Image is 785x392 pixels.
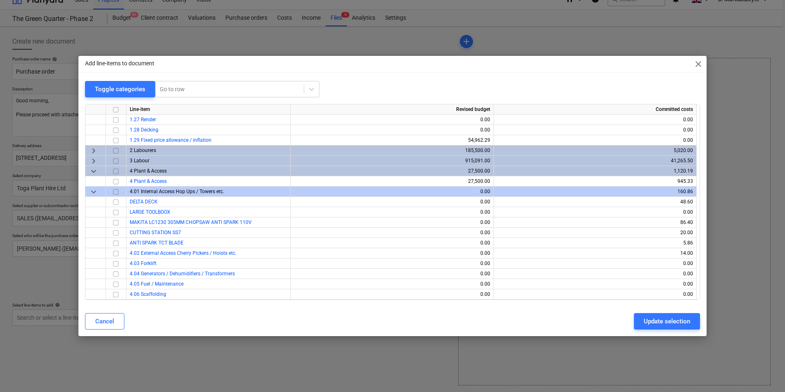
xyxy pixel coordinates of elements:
[497,197,693,207] div: 48.60
[497,228,693,238] div: 20.00
[130,209,170,215] a: LARGE TOOLBOOX
[130,240,184,246] a: ANTI SPARK TCT BLADE
[497,145,693,156] div: 5,020.00
[85,81,155,97] button: Toggle categories
[130,199,158,205] a: DELTA DECK
[494,104,697,115] div: Committed costs
[497,269,693,279] div: 0.00
[497,125,693,135] div: 0.00
[497,176,693,187] div: 945.33
[294,197,490,207] div: 0.00
[294,289,490,300] div: 0.00
[130,230,181,235] a: CUTTING STATION SS7
[497,156,693,166] div: 41,265.50
[294,258,490,269] div: 0.00
[89,156,99,166] span: keyboard_arrow_right
[130,250,236,256] a: 4.02 External Access Cherry Pickers / Hoists etc.
[294,238,490,248] div: 0.00
[85,59,154,68] p: Add line-items to document
[95,84,145,95] div: Toggle categories
[497,238,693,248] div: 5.86
[85,313,124,330] button: Cancel
[294,145,490,156] div: 185,500.00
[130,178,167,184] a: 4 Plant & Access
[497,207,693,217] div: 0.00
[497,115,693,125] div: 0.00
[130,137,211,143] a: 1.29 Fixed price allowance / inflation
[126,104,291,115] div: Line-item
[497,248,693,258] div: 14.00
[130,261,156,266] a: 4.03 Forklift
[294,187,490,197] div: 0.00
[634,313,700,330] button: Update selection
[130,219,252,225] a: MAKITA LC1230 305MM CHOPSAW ANTI SPARK 110V
[294,176,490,187] div: 27,500.00
[89,146,99,156] span: keyboard_arrow_right
[130,281,184,287] a: 4.05 Fuel / Maintenance
[294,217,490,228] div: 0.00
[294,125,490,135] div: 0.00
[294,135,490,145] div: 54,962.29
[130,189,224,194] span: 4.01 Internal Access Hop Ups / Towers etc.
[130,291,166,297] a: 4.06 Scaffolding
[294,248,490,258] div: 0.00
[497,289,693,300] div: 0.00
[294,166,490,176] div: 27,500.00
[294,269,490,279] div: 0.00
[291,104,494,115] div: Revised budget
[294,279,490,289] div: 0.00
[497,166,693,176] div: 1,120.19
[294,156,490,166] div: 915,091.00
[644,316,690,327] div: Update selection
[130,271,235,277] a: 4.04 Generators / Dehumidifiers / Transformers
[497,258,693,269] div: 0.00
[693,59,703,69] span: close
[130,117,156,122] a: 1.27 Render
[130,158,149,164] span: 3 Labour
[130,127,158,133] a: 1.28 Decking
[497,187,693,197] div: 160.86
[130,148,156,153] span: 2 Labourers
[497,217,693,228] div: 86.40
[497,135,693,145] div: 0.00
[294,228,490,238] div: 0.00
[130,168,167,174] span: 4 Plant & Access
[497,279,693,289] div: 0.00
[89,187,99,197] span: keyboard_arrow_down
[294,115,490,125] div: 0.00
[95,316,114,327] div: Cancel
[89,166,99,176] span: keyboard_arrow_down
[294,207,490,217] div: 0.00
